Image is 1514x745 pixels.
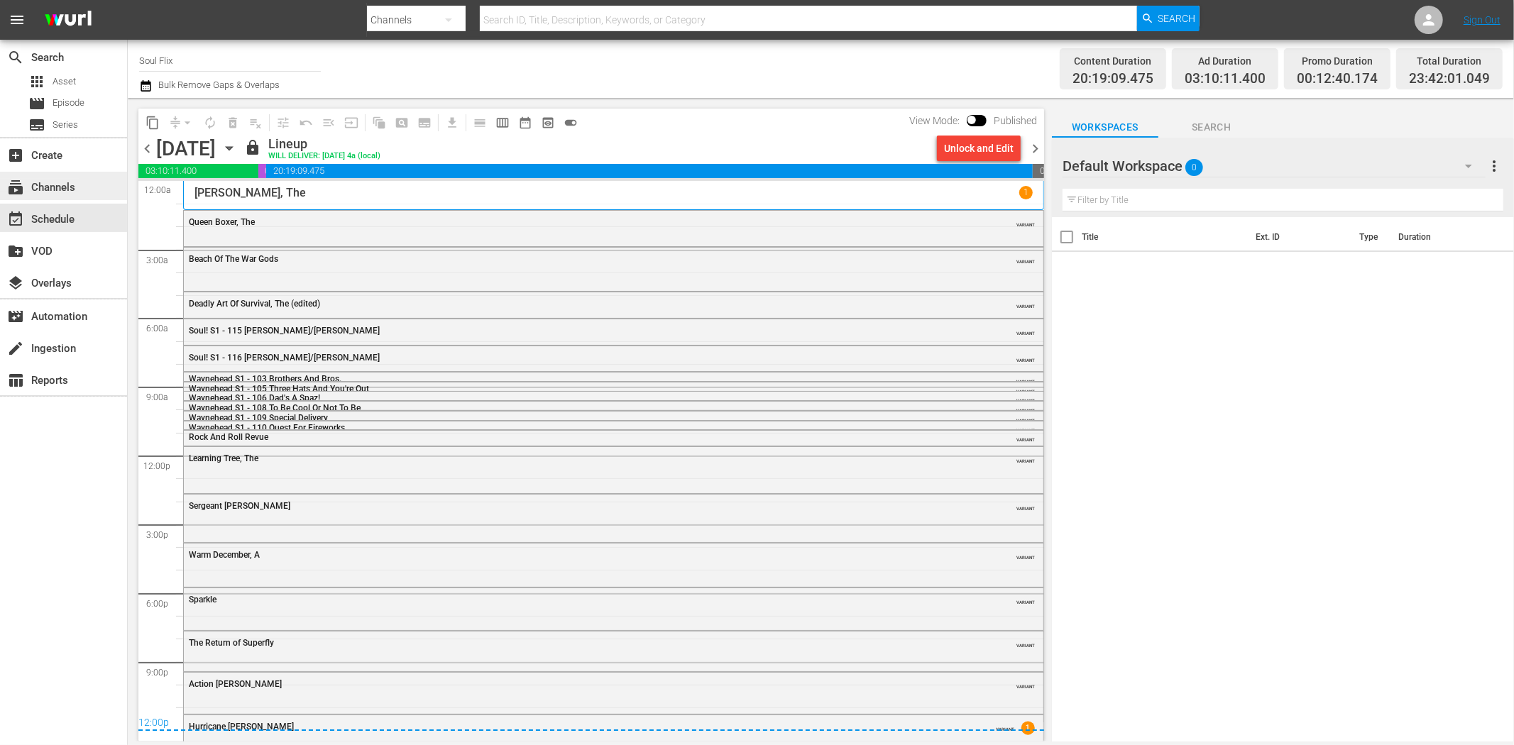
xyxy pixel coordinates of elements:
p: [PERSON_NAME], The [194,186,306,199]
span: Workspaces [1052,118,1158,136]
span: preview_outlined [541,116,555,130]
span: VARIANT [1016,500,1035,511]
span: VOD [7,243,24,260]
div: Content Duration [1073,51,1153,71]
span: Search [1158,118,1265,136]
span: VARIANT [1016,372,1035,384]
div: Default Workspace [1063,146,1486,186]
div: 12:00p [138,717,1044,731]
span: 00:12:40.174 [258,164,266,178]
span: Queen Boxer, The [189,217,255,227]
span: VARIANT [1016,452,1035,463]
span: Waynehead S1 - 110 Quest For Fireworks [189,423,345,433]
span: Week Calendar View [491,111,514,134]
span: lock [244,139,261,156]
span: Episode [53,96,84,110]
span: Channels [7,179,24,196]
img: ans4CAIJ8jUAAAAAAAAAAAAAAAAAAAAAAAAgQb4GAAAAAAAAAAAAAAAAAAAAAAAAJMjXAAAAAAAAAAAAAAAAAAAAAAAAgAT5G... [34,4,102,37]
span: Download as CSV [436,109,463,136]
div: [DATE] [156,137,216,160]
div: Lineup [268,136,380,152]
span: chevron_right [1026,140,1044,158]
span: 03:10:11.400 [138,164,258,178]
a: Sign Out [1464,14,1501,26]
span: VARIANT [1016,421,1035,433]
span: Episode [28,95,45,112]
span: 03:10:11.400 [1185,71,1266,87]
span: Create Search Block [390,111,413,134]
span: calendar_view_week_outlined [495,116,510,130]
th: Ext. ID [1247,217,1351,257]
div: Total Duration [1409,51,1490,71]
span: 24 hours Lineup View is ON [559,111,582,134]
span: VARIANT [1016,678,1035,689]
span: VARIANT [1016,216,1035,227]
span: View Backup [537,111,559,134]
span: Beach Of The War Gods [189,254,278,264]
span: Waynehead S1 - 105 Three Hats And You're Out [189,384,369,394]
span: VARIANT [1016,402,1035,413]
span: toggle_on [564,116,578,130]
span: Soul! S1 - 116 [PERSON_NAME]/[PERSON_NAME] [189,353,380,363]
div: Ad Duration [1185,51,1266,71]
span: Published [987,115,1044,126]
span: Waynehead S1 - 106 Dad's A Spaz! [189,393,320,403]
span: Soul! S1 - 115 [PERSON_NAME]/[PERSON_NAME] [189,326,380,336]
span: VARIANT [1016,351,1035,363]
button: Search [1137,6,1200,31]
span: Refresh All Search Blocks [363,109,390,136]
span: Update Metadata from Key Asset [340,111,363,134]
th: Title [1082,217,1247,257]
span: Asset [28,73,45,90]
span: Revert to Primary Episode [295,111,317,134]
span: VARIANT [1016,324,1035,336]
span: Action [PERSON_NAME] [189,679,282,689]
span: more_vert [1486,158,1503,175]
span: Sergeant [PERSON_NAME] [189,501,290,511]
span: Create [7,147,24,164]
button: more_vert [1486,149,1503,183]
span: Toggle to switch from Published to Draft view. [967,115,977,125]
span: Overlays [7,275,24,292]
span: VARIANT [1016,548,1035,560]
div: Unlock and Edit [944,136,1014,161]
span: chevron_left [138,140,156,158]
span: Customize Events [267,109,295,136]
span: Waynehead S1 - 109 Special Delivery [189,413,328,423]
span: View Mode: [902,115,967,126]
span: Create Series Block [413,111,436,134]
span: VARIANT [1016,636,1035,648]
span: date_range_outlined [518,116,532,130]
span: VARIANT [1016,382,1035,394]
span: Warm December, A [189,550,260,560]
span: VARIANT [1016,253,1035,264]
span: Loop Content [199,111,221,134]
span: Search [1158,6,1196,31]
th: Type [1351,217,1390,257]
span: 23:42:01.049 [1409,71,1490,87]
span: Series [28,116,45,133]
span: Waynehead S1 - 108 To Be Cool Or Not To Be [189,403,361,413]
th: Duration [1390,217,1476,257]
span: VARIANT [1016,392,1035,403]
span: 0 [1185,153,1203,182]
span: Series [53,118,78,132]
span: menu [9,11,26,28]
span: Month Calendar View [514,111,537,134]
span: Search [7,49,24,66]
span: Reports [7,372,24,389]
button: Unlock and Edit [937,136,1021,161]
span: 20:19:09.475 [266,164,1033,178]
span: Rock And Roll Revue [189,432,268,442]
span: Copy Lineup [141,111,164,134]
span: 00:17:58.951 [1033,164,1044,178]
span: content_copy [146,116,160,130]
span: Automation [7,308,24,325]
span: Remove Gaps & Overlaps [164,111,199,134]
span: Asset [53,74,76,89]
p: 1 [1024,187,1028,197]
span: Clear Lineup [244,111,267,134]
div: WILL DELIVER: [DATE] 4a (local) [268,152,380,161]
span: Deadly Art Of Survival, The (edited) [189,299,320,309]
span: 00:12:40.174 [1297,71,1378,87]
